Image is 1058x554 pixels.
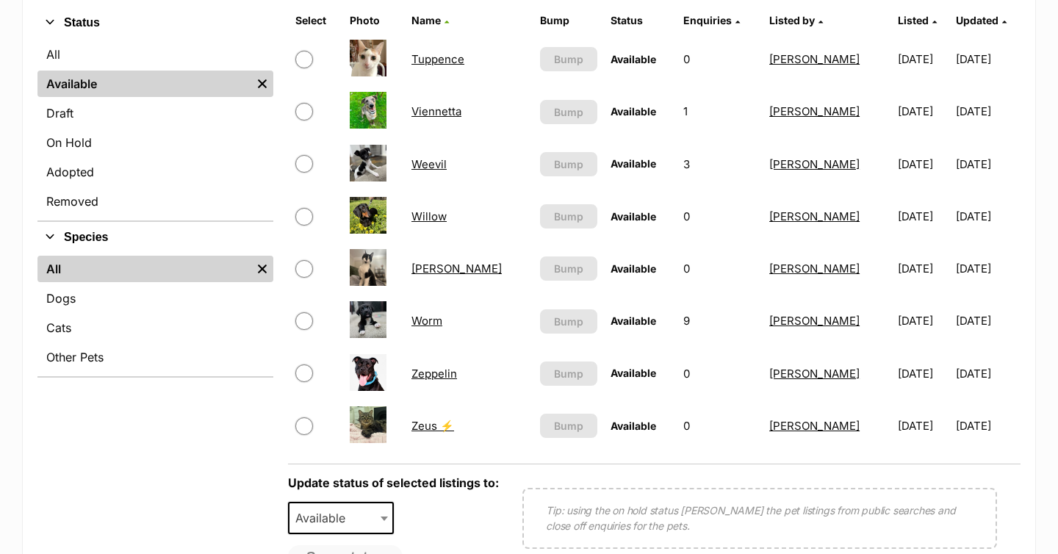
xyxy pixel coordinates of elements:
a: Dogs [37,285,273,312]
a: Zeppelin [411,367,457,381]
td: [DATE] [956,191,1019,242]
td: 0 [677,348,762,399]
span: Bump [554,366,583,381]
a: [PERSON_NAME] [769,419,860,433]
a: Listed by [769,14,823,26]
a: Worm [411,314,442,328]
a: [PERSON_NAME] [769,52,860,66]
td: 0 [677,243,762,294]
td: [DATE] [956,34,1019,84]
a: Available [37,71,251,97]
td: [DATE] [956,86,1019,137]
a: Name [411,14,449,26]
td: [DATE] [956,400,1019,451]
a: [PERSON_NAME] [411,262,502,276]
th: Bump [534,9,603,32]
span: Listed [898,14,929,26]
a: Remove filter [251,71,273,97]
a: Cats [37,314,273,341]
button: Bump [540,47,597,71]
td: [DATE] [892,243,955,294]
a: [PERSON_NAME] [769,157,860,171]
td: [DATE] [892,86,955,137]
td: [DATE] [956,348,1019,399]
span: Available [288,502,394,534]
span: Available [289,508,360,528]
a: [PERSON_NAME] [769,367,860,381]
button: Bump [540,152,597,176]
span: Available [611,367,656,379]
td: [DATE] [892,348,955,399]
a: Adopted [37,159,273,185]
span: Available [611,420,656,432]
td: 1 [677,86,762,137]
td: [DATE] [956,295,1019,346]
a: [PERSON_NAME] [769,104,860,118]
a: Zeus ⚡ [411,419,454,433]
span: Updated [956,14,998,26]
button: Species [37,228,273,247]
td: 0 [677,191,762,242]
span: Name [411,14,441,26]
a: Remove filter [251,256,273,282]
span: Available [611,105,656,118]
td: 0 [677,34,762,84]
span: Bump [554,314,583,329]
td: [DATE] [892,400,955,451]
span: Available [611,210,656,223]
th: Select [289,9,342,32]
span: translation missing: en.admin.listings.index.attributes.enquiries [683,14,732,26]
a: All [37,256,251,282]
td: [DATE] [892,191,955,242]
button: Status [37,13,273,32]
div: Status [37,38,273,220]
p: Tip: using the on hold status [PERSON_NAME] the pet listings from public searches and close off e... [546,503,974,533]
span: Bump [554,418,583,434]
th: Photo [344,9,404,32]
a: Viennetta [411,104,461,118]
td: [DATE] [956,243,1019,294]
a: [PERSON_NAME] [769,262,860,276]
a: [PERSON_NAME] [769,209,860,223]
a: All [37,41,273,68]
a: Listed [898,14,937,26]
button: Bump [540,414,597,438]
div: Species [37,253,273,376]
span: Bump [554,157,583,172]
span: Bump [554,104,583,120]
td: [DATE] [892,34,955,84]
button: Bump [540,256,597,281]
td: [DATE] [956,139,1019,190]
a: Removed [37,188,273,215]
td: 0 [677,400,762,451]
span: Available [611,314,656,327]
button: Bump [540,309,597,334]
span: Listed by [769,14,815,26]
a: [PERSON_NAME] [769,314,860,328]
a: On Hold [37,129,273,156]
a: Tuppence [411,52,464,66]
th: Status [605,9,676,32]
a: Weevil [411,157,447,171]
span: Available [611,262,656,275]
button: Bump [540,204,597,229]
button: Bump [540,100,597,124]
td: 3 [677,139,762,190]
td: [DATE] [892,139,955,190]
span: Bump [554,261,583,276]
td: [DATE] [892,295,955,346]
button: Bump [540,361,597,386]
span: Bump [554,51,583,67]
span: Available [611,157,656,170]
a: Updated [956,14,1007,26]
a: Other Pets [37,344,273,370]
a: Enquiries [683,14,740,26]
td: 9 [677,295,762,346]
span: Bump [554,209,583,224]
a: Draft [37,100,273,126]
a: Willow [411,209,447,223]
span: Available [611,53,656,65]
label: Update status of selected listings to: [288,475,499,490]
